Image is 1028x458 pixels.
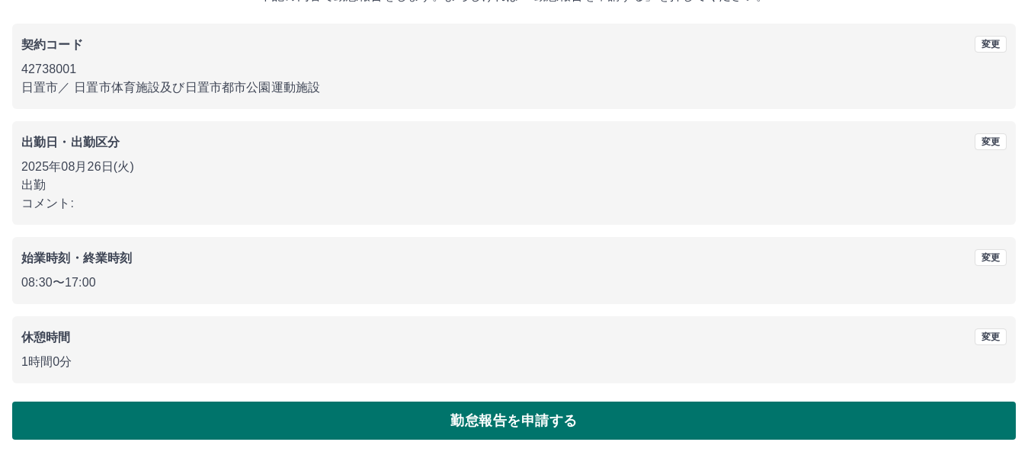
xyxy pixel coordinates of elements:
p: 2025年08月26日(火) [21,158,1007,176]
p: 42738001 [21,60,1007,78]
button: 変更 [975,328,1007,345]
b: 始業時刻・終業時刻 [21,251,132,264]
p: 日置市 ／ 日置市体育施設及び日置市都市公園運動施設 [21,78,1007,97]
button: 変更 [975,249,1007,266]
button: 変更 [975,36,1007,53]
p: 1時間0分 [21,353,1007,371]
b: 契約コード [21,38,83,51]
b: 出勤日・出勤区分 [21,136,120,149]
button: 変更 [975,133,1007,150]
p: 出勤 [21,176,1007,194]
p: 08:30 〜 17:00 [21,274,1007,292]
p: コメント: [21,194,1007,213]
b: 休憩時間 [21,331,71,344]
button: 勤怠報告を申請する [12,402,1016,440]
